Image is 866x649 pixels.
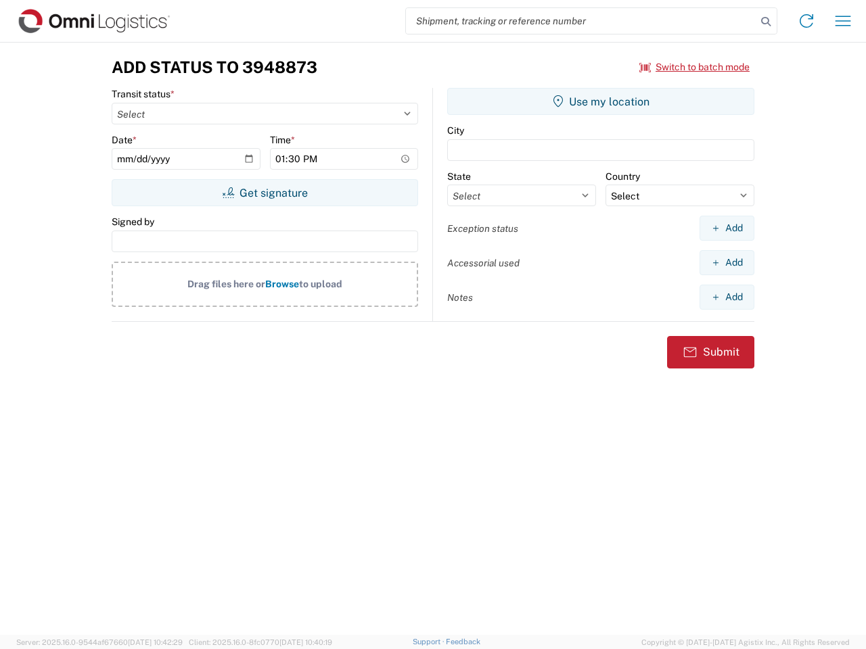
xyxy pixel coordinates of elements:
[112,179,418,206] button: Get signature
[606,170,640,183] label: Country
[700,250,754,275] button: Add
[447,170,471,183] label: State
[270,134,295,146] label: Time
[128,638,183,646] span: [DATE] 10:42:29
[447,222,518,235] label: Exception status
[700,216,754,241] button: Add
[413,638,447,646] a: Support
[700,285,754,310] button: Add
[446,638,480,646] a: Feedback
[265,279,299,289] span: Browse
[447,88,754,115] button: Use my location
[447,124,464,137] label: City
[667,336,754,368] button: Submit
[187,279,265,289] span: Drag files here or
[112,57,317,77] h3: Add Status to 3948873
[447,257,520,269] label: Accessorial used
[299,279,342,289] span: to upload
[641,636,850,648] span: Copyright © [DATE]-[DATE] Agistix Inc., All Rights Reserved
[112,216,154,228] label: Signed by
[639,56,750,78] button: Switch to batch mode
[112,88,175,100] label: Transit status
[189,638,332,646] span: Client: 2025.16.0-8fc0770
[279,638,332,646] span: [DATE] 10:40:19
[406,8,756,34] input: Shipment, tracking or reference number
[16,638,183,646] span: Server: 2025.16.0-9544af67660
[447,291,473,304] label: Notes
[112,134,137,146] label: Date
